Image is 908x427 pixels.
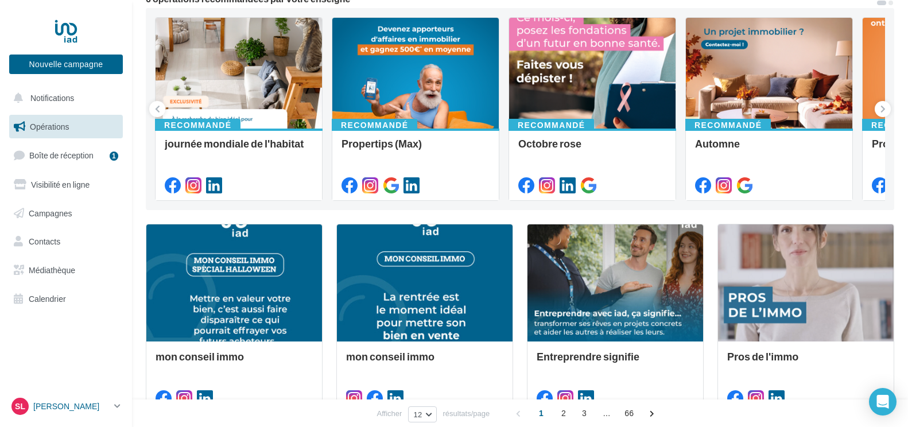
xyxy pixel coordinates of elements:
[518,138,666,161] div: Octobre rose
[377,408,402,419] span: Afficher
[443,408,490,419] span: résultats/page
[155,119,240,131] div: Recommandé
[620,404,638,422] span: 66
[408,406,436,422] button: 12
[346,351,503,374] div: mon conseil immo
[869,388,897,416] div: Open Intercom Messenger
[7,230,125,254] a: Contacts
[7,258,125,282] a: Médiathèque
[7,143,125,168] a: Boîte de réception1
[509,119,594,131] div: Recommandé
[342,138,490,161] div: Propertips (Max)
[33,401,110,412] p: [PERSON_NAME]
[29,265,75,275] span: Médiathèque
[727,351,884,374] div: Pros de l'immo
[532,404,550,422] span: 1
[554,404,573,422] span: 2
[9,55,123,74] button: Nouvelle campagne
[29,236,60,246] span: Contacts
[165,138,313,161] div: journée mondiale de l'habitat
[537,351,694,374] div: Entreprendre signifie
[332,119,417,131] div: Recommandé
[9,395,123,417] a: SL [PERSON_NAME]
[30,122,69,131] span: Opérations
[695,138,843,161] div: Automne
[685,119,771,131] div: Recommandé
[597,404,616,422] span: ...
[110,152,118,161] div: 1
[30,93,74,103] span: Notifications
[15,401,25,412] span: SL
[29,294,66,304] span: Calendrier
[29,150,94,160] span: Boîte de réception
[7,201,125,226] a: Campagnes
[156,351,313,374] div: mon conseil immo
[31,180,90,189] span: Visibilité en ligne
[7,86,121,110] button: Notifications
[575,404,593,422] span: 3
[7,287,125,311] a: Calendrier
[29,208,72,218] span: Campagnes
[7,115,125,139] a: Opérations
[7,173,125,197] a: Visibilité en ligne
[413,410,422,419] span: 12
